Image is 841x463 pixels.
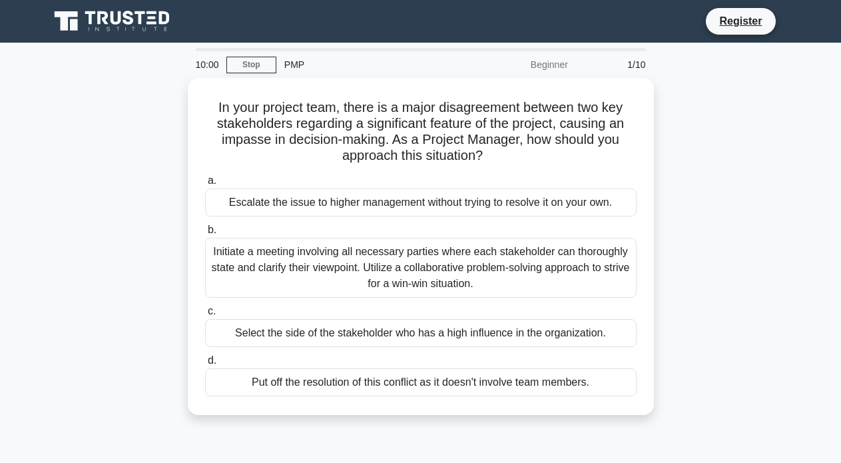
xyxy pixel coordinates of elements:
h5: In your project team, there is a major disagreement between two key stakeholders regarding a sign... [204,99,638,165]
div: Escalate the issue to higher management without trying to resolve it on your own. [205,189,637,217]
div: Put off the resolution of this conflict as it doesn't involve team members. [205,368,637,396]
div: PMP [276,51,459,78]
a: Stop [226,57,276,73]
span: c. [208,305,216,316]
div: Initiate a meeting involving all necessary parties where each stakeholder can thoroughly state an... [205,238,637,298]
span: d. [208,354,216,366]
div: Beginner [459,51,576,78]
span: b. [208,224,216,235]
a: Register [711,13,770,29]
div: Select the side of the stakeholder who has a high influence in the organization. [205,319,637,347]
div: 10:00 [188,51,226,78]
div: 1/10 [576,51,654,78]
span: a. [208,175,216,186]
